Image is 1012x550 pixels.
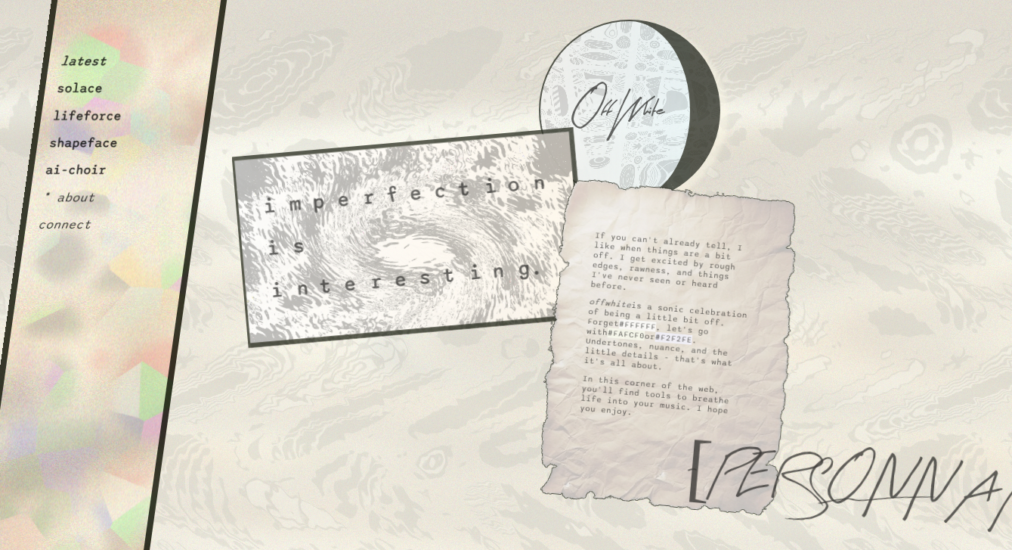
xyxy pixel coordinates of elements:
[60,54,107,69] button: latest
[52,108,122,123] button: lifeforce
[362,186,376,210] span: r
[289,192,302,216] span: m
[518,256,545,281] span: g.
[385,183,400,208] span: f
[589,297,632,310] span: offwhite
[37,217,92,232] button: connect
[394,268,409,292] span: e
[271,278,286,303] span: i
[41,190,96,205] button: * about
[435,180,447,204] span: c
[266,237,283,261] span: i
[492,259,507,284] span: n
[580,373,744,427] p: In this corner of the web, you'll find tools to breathe life into your music. I hope you enjoy.
[344,272,359,297] span: e
[296,277,308,301] span: n
[619,319,657,332] span: #FFFFFF
[48,135,119,151] button: shapeface
[506,173,522,197] span: o
[457,177,474,201] span: t
[56,81,104,96] button: solace
[263,194,279,219] span: i
[608,328,645,340] span: #FAFCF0
[483,175,497,199] span: i
[319,275,333,299] span: t
[571,76,660,145] p: OffWhite
[336,188,352,212] span: e
[370,270,383,294] span: r
[469,261,482,285] span: i
[45,163,107,178] button: ai-choir
[408,182,423,206] span: e
[311,190,326,214] span: p
[533,171,546,194] span: n
[443,263,459,287] span: t
[419,266,432,290] span: s
[292,235,305,258] span: s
